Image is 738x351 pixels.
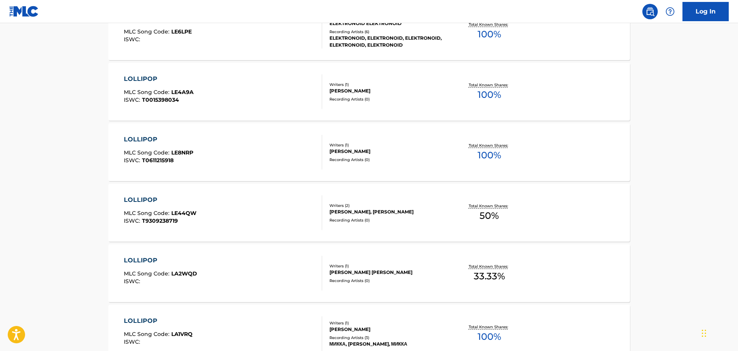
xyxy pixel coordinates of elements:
[124,36,142,43] span: ISWC :
[108,63,630,121] a: LOLLIPOPMLC Song Code:LE4A9AISWC:T0015398034Writers (1)[PERSON_NAME]Recording Artists (0)Total Kn...
[329,82,446,87] div: Writers ( 1 )
[682,2,729,21] a: Log In
[329,87,446,94] div: [PERSON_NAME]
[142,217,178,224] span: T9309238719
[329,35,446,49] div: ELEKTRONOID, ELEKTRONOID, ELEKTRONOID, ELEKTRONOID, ELEKTRONOID
[124,195,196,205] div: LOLLIPOP
[329,203,446,208] div: Writers ( 2 )
[124,256,197,265] div: LOLLIPOP
[469,82,510,88] p: Total Known Shares:
[469,22,510,27] p: Total Known Shares:
[702,322,706,345] div: Arrastar
[329,320,446,326] div: Writers ( 1 )
[108,123,630,181] a: LOLLIPOPMLC Song Code:LE8NRPISWC:T0611215918Writers (1)[PERSON_NAME]Recording Artists (0)Total Kn...
[480,209,499,223] span: 50 %
[329,148,446,155] div: [PERSON_NAME]
[108,244,630,302] a: LOLLIPOPMLC Song Code:LA2WQDISWC:Writers (1)[PERSON_NAME] [PERSON_NAME]Recording Artists (0)Total...
[329,142,446,148] div: Writers ( 1 )
[124,74,194,84] div: LOLLIPOP
[469,143,510,148] p: Total Known Shares:
[329,326,446,333] div: [PERSON_NAME]
[124,157,142,164] span: ISWC :
[171,210,196,217] span: LE44QW
[329,208,446,215] div: [PERSON_NAME], [PERSON_NAME]
[329,20,446,27] div: ELEKTRONOID ELEKTRONOID
[171,89,194,96] span: LE4A9A
[478,330,501,344] span: 100 %
[469,264,510,269] p: Total Known Shares:
[124,338,142,345] span: ISWC :
[329,96,446,102] div: Recording Artists ( 0 )
[329,263,446,269] div: Writers ( 1 )
[171,149,193,156] span: LE8NRP
[9,6,39,17] img: MLC Logo
[469,324,510,330] p: Total Known Shares:
[699,314,738,351] iframe: Chat Widget
[329,269,446,276] div: [PERSON_NAME] [PERSON_NAME]
[171,331,193,338] span: LA1VRQ
[124,316,193,326] div: LOLLIPOP
[124,278,142,285] span: ISWC :
[665,7,675,16] img: help
[642,4,658,19] a: Public Search
[124,96,142,103] span: ISWC :
[124,89,171,96] span: MLC Song Code :
[699,314,738,351] div: Widget de chat
[329,341,446,348] div: МИККА, [PERSON_NAME], МИККА
[124,217,142,224] span: ISWC :
[478,148,501,162] span: 100 %
[124,210,171,217] span: MLC Song Code :
[124,270,171,277] span: MLC Song Code :
[171,270,197,277] span: LA2WQD
[108,184,630,242] a: LOLLIPOPMLC Song Code:LE44QWISWC:T9309238719Writers (2)[PERSON_NAME], [PERSON_NAME]Recording Arti...
[124,331,171,338] span: MLC Song Code :
[329,278,446,284] div: Recording Artists ( 0 )
[478,27,501,41] span: 100 %
[329,217,446,223] div: Recording Artists ( 0 )
[474,269,505,283] span: 33.33 %
[329,157,446,163] div: Recording Artists ( 0 )
[171,28,192,35] span: LE6LPE
[329,29,446,35] div: Recording Artists ( 6 )
[108,2,630,60] a: LOLLIPOPMLC Song Code:LE6LPEISWC:Writers (1)ELEKTRONOID ELEKTRONOIDRecording Artists (6)ELEKTRONO...
[329,335,446,341] div: Recording Artists ( 3 )
[124,28,171,35] span: MLC Song Code :
[478,88,501,102] span: 100 %
[124,135,193,144] div: LOLLIPOP
[142,157,174,164] span: T0611215918
[645,7,655,16] img: search
[142,96,179,103] span: T0015398034
[662,4,678,19] div: Help
[124,149,171,156] span: MLC Song Code :
[469,203,510,209] p: Total Known Shares:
